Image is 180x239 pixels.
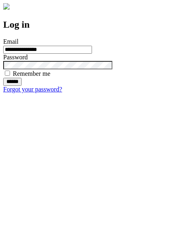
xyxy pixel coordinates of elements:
[3,19,177,30] h2: Log in
[3,3,10,10] img: logo-4e3dc11c47720685a147b03b5a06dd966a58ff35d612b21f08c02c0306f2b779.png
[13,70,50,77] label: Remember me
[3,38,18,45] label: Email
[3,86,62,93] a: Forgot your password?
[3,54,28,61] label: Password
